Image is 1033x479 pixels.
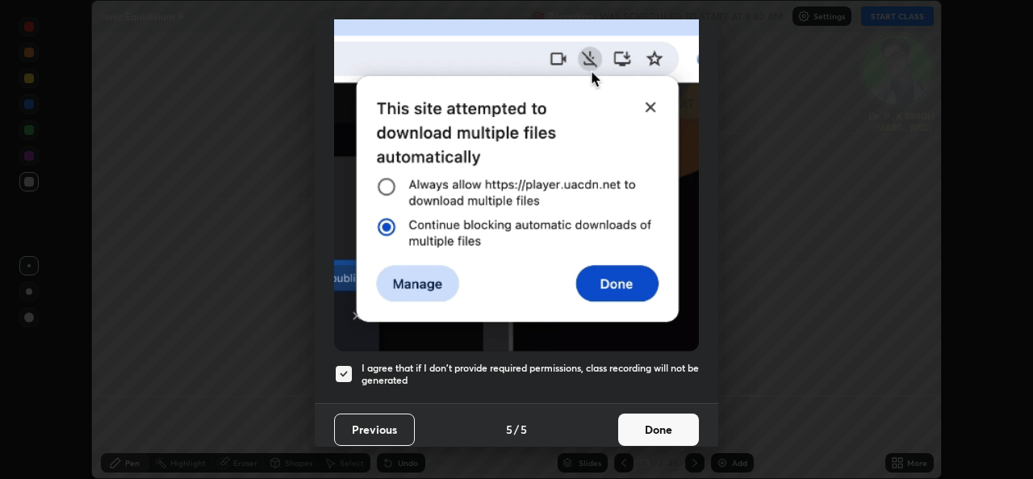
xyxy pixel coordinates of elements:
[514,421,519,438] h4: /
[362,362,699,387] h5: I agree that if I don't provide required permissions, class recording will not be generated
[618,414,699,446] button: Done
[506,421,512,438] h4: 5
[521,421,527,438] h4: 5
[334,414,415,446] button: Previous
